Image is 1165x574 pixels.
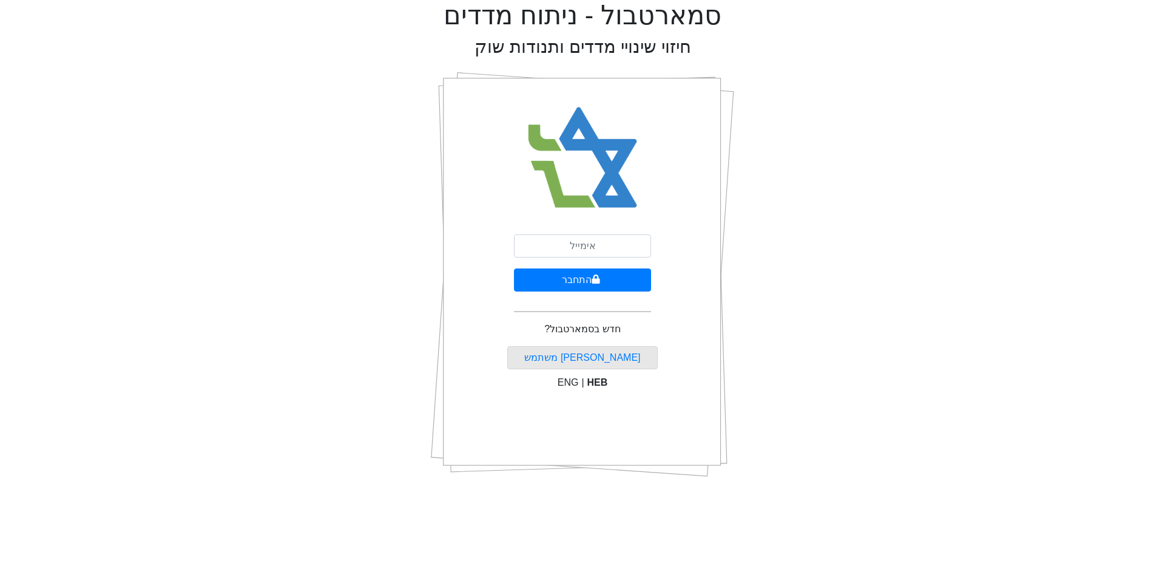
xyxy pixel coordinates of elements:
[524,352,640,363] a: [PERSON_NAME] משתמש
[474,36,691,58] h2: חיזוי שינויי מדדים ותנודות שוק
[507,346,658,369] button: [PERSON_NAME] משתמש
[558,377,579,388] span: ENG
[514,268,651,292] button: התחבר
[587,377,608,388] span: HEB
[517,91,649,225] img: Smart Bull
[581,377,584,388] span: |
[544,322,620,337] p: חדש בסמארטבול?
[514,234,651,258] input: אימייל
